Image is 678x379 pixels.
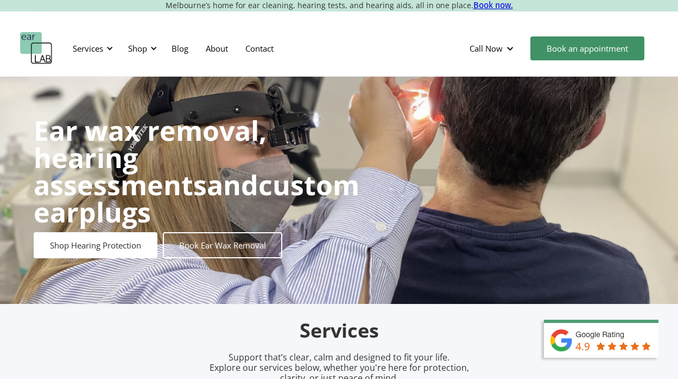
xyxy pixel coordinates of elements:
div: Shop [122,32,160,65]
strong: Ear wax removal, hearing assessments [34,112,267,203]
div: Services [73,43,103,54]
a: Book Ear Wax Removal [163,232,282,258]
strong: custom earplugs [34,166,359,231]
a: home [20,32,53,65]
div: Call Now [461,32,525,65]
div: Call Now [470,43,503,54]
a: Book an appointment [530,36,644,60]
h2: Services [84,318,594,344]
a: Shop Hearing Protection [34,232,157,258]
a: Contact [237,33,282,64]
h1: and [34,117,359,226]
div: Services [66,32,116,65]
a: Blog [163,33,197,64]
a: About [197,33,237,64]
div: Shop [128,43,147,54]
